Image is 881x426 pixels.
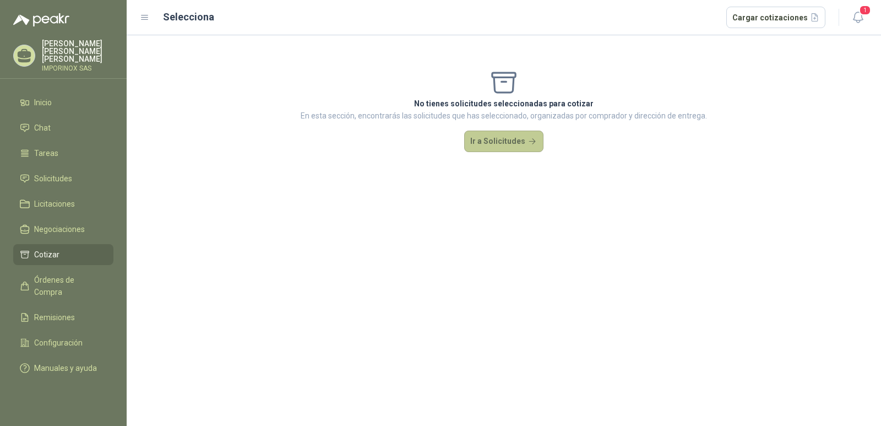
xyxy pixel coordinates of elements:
[34,96,52,109] span: Inicio
[34,311,75,323] span: Remisiones
[13,219,113,240] a: Negociaciones
[13,332,113,353] a: Configuración
[42,65,113,72] p: IMPORINOX SAS
[34,147,58,159] span: Tareas
[34,198,75,210] span: Licitaciones
[163,9,214,25] h2: Selecciona
[859,5,871,15] span: 1
[13,168,113,189] a: Solicitudes
[42,40,113,63] p: [PERSON_NAME] [PERSON_NAME] [PERSON_NAME]
[301,110,707,122] p: En esta sección, encontrarás las solicitudes que has seleccionado, organizadas por comprador y di...
[13,92,113,113] a: Inicio
[301,98,707,110] p: No tienes solicitudes seleccionadas para cotizar
[464,131,543,153] button: Ir a Solicitudes
[34,122,51,134] span: Chat
[13,269,113,303] a: Órdenes de Compra
[34,172,72,185] span: Solicitudes
[13,244,113,265] a: Cotizar
[13,143,113,164] a: Tareas
[848,8,868,28] button: 1
[13,117,113,138] a: Chat
[726,7,826,29] button: Cargar cotizaciones
[34,274,103,298] span: Órdenes de Compra
[13,358,113,379] a: Manuales y ayuda
[34,362,97,374] span: Manuales y ayuda
[13,13,69,26] img: Logo peakr
[13,193,113,214] a: Licitaciones
[13,307,113,328] a: Remisiones
[34,249,59,261] span: Cotizar
[34,337,83,349] span: Configuración
[34,223,85,235] span: Negociaciones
